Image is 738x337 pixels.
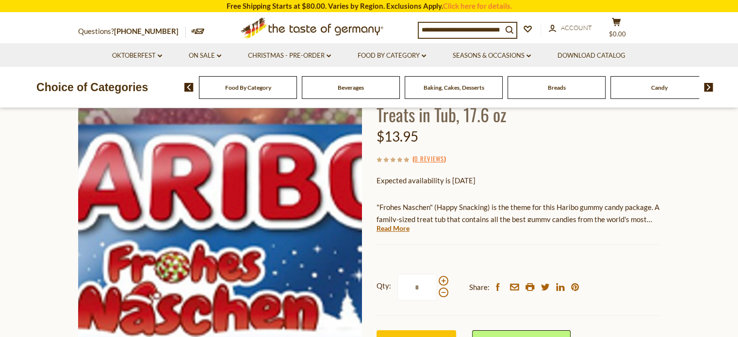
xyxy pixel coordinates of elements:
[602,17,631,42] button: $0.00
[189,50,221,61] a: On Sale
[414,154,444,164] a: 0 Reviews
[549,23,592,33] a: Account
[248,50,331,61] a: Christmas - PRE-ORDER
[397,274,437,301] input: Qty:
[443,1,512,10] a: Click here for details.
[651,84,668,91] a: Candy
[338,84,364,91] a: Beverages
[561,24,592,32] span: Account
[424,84,484,91] a: Baking, Cakes, Desserts
[558,50,625,61] a: Download Catalog
[704,83,713,92] img: next arrow
[78,25,186,38] p: Questions?
[377,128,418,144] span: $13.95
[548,84,566,91] a: Breads
[112,50,162,61] a: Oktoberfest
[114,27,179,35] a: [PHONE_NUMBER]
[453,50,531,61] a: Seasons & Occasions
[377,175,660,187] p: Expected availability is [DATE]
[609,30,626,38] span: $0.00
[377,224,410,233] a: Read More
[377,201,660,225] p: "Frohes Naschen" (Happy Snacking) is the theme for this Haribo gummy candy package. A family-size...
[184,83,194,92] img: previous arrow
[412,154,446,163] span: ( )
[469,281,490,293] span: Share:
[225,84,271,91] a: Food By Category
[358,50,426,61] a: Food By Category
[377,280,391,292] strong: Qty:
